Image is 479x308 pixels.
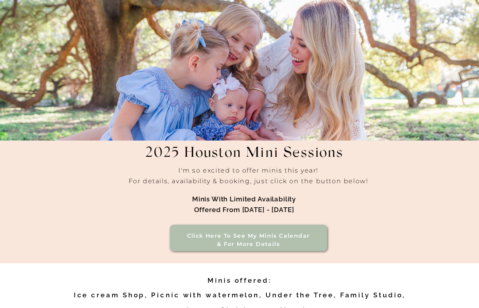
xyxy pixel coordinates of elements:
h1: 2025 Houston Mini Sessions [123,145,366,171]
h1: Minis with limited availability offered from [DATE] - [DATE] [134,194,354,216]
a: Click here to see my minis calendar& for more details [181,232,316,249]
h2: I'm so excited to offer minis this year! For details, availability & booking, just click on the b... [56,165,441,202]
h3: Click here to see my minis calendar & for more details [181,232,316,249]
